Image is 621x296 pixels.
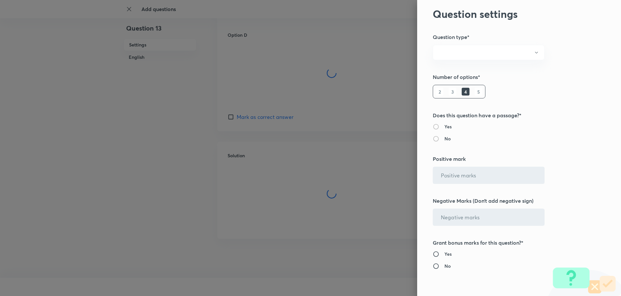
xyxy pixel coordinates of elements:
[449,88,456,96] h6: 3
[433,111,584,119] h5: Does this question have a passage?*
[436,88,443,96] h6: 2
[444,263,451,269] h6: No
[462,88,469,96] h6: 4
[433,8,584,20] h2: Question settings
[444,123,452,130] h6: Yes
[433,239,584,247] h5: Grant bonus marks for this question?*
[433,73,584,81] h5: Number of options*
[433,209,544,225] input: Negative marks
[433,167,544,184] input: Positive marks
[444,251,452,257] h6: Yes
[444,135,451,142] h6: No
[475,88,482,96] h6: 5
[433,197,584,205] h5: Negative Marks (Don’t add negative sign)
[433,33,584,41] h5: Question type*
[433,155,584,163] h5: Positive mark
